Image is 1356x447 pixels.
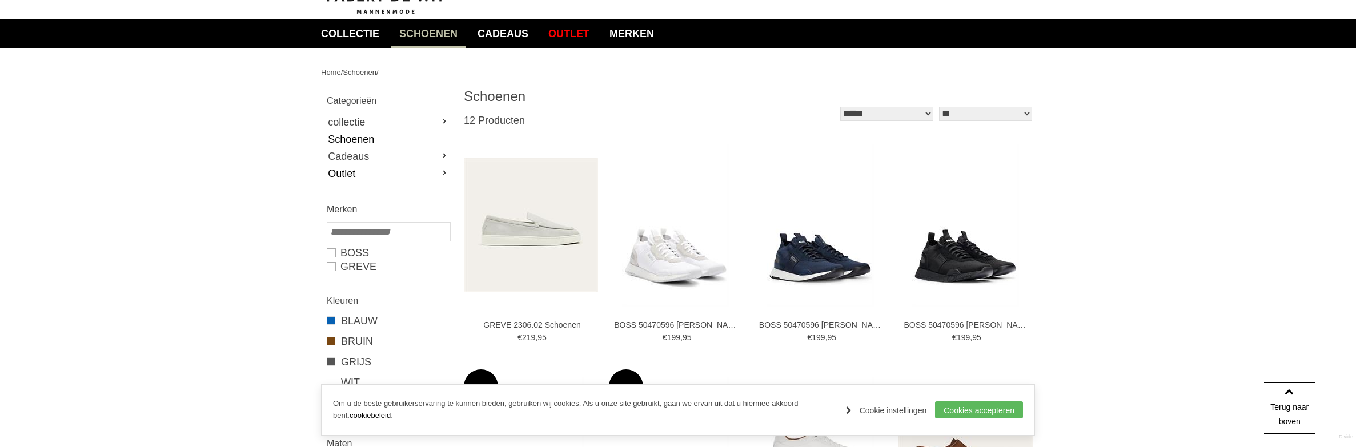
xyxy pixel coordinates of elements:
[391,19,466,48] a: Schoenen
[828,333,837,342] span: 95
[759,320,885,330] a: BOSS 50470596 [PERSON_NAME]
[327,148,450,165] a: Cadeaus
[807,333,812,342] span: €
[972,333,981,342] span: 95
[667,333,680,342] span: 199
[535,333,537,342] span: ,
[825,333,828,342] span: ,
[470,320,595,330] a: GREVE 2306.02 Schoenen
[327,165,450,182] a: Outlet
[312,19,388,48] a: collectie
[464,158,598,292] img: GREVE 2306.02 Schoenen
[327,114,450,131] a: collectie
[1264,382,1315,434] a: Terug naar boven
[333,398,835,422] p: Om u de beste gebruikerservaring te kunnen bieden, gebruiken wij cookies. Als u onze site gebruik...
[957,333,970,342] span: 199
[614,320,740,330] a: BOSS 50470596 [PERSON_NAME]
[321,68,341,76] a: Home
[464,88,749,105] h1: Schoenen
[683,333,692,342] span: 95
[522,333,535,342] span: 219
[935,401,1023,418] a: Cookies accepteren
[327,355,450,369] a: GRIJS
[327,375,450,390] a: WIT
[540,19,598,48] a: Outlet
[327,131,450,148] a: Schoenen
[327,293,450,308] h2: Kleuren
[327,260,450,273] a: GREVE
[327,246,450,260] a: BOSS
[846,402,927,419] a: Cookie instellingen
[327,334,450,349] a: BRUIN
[464,115,525,126] span: 12 Producten
[350,411,391,420] a: cookiebeleid
[970,333,972,342] span: ,
[767,144,874,307] img: BOSS 50470596 Schoenen
[537,333,547,342] span: 95
[680,333,683,342] span: ,
[622,144,729,307] img: BOSS 50470596 Schoenen
[327,94,450,108] h2: Categorieën
[663,333,667,342] span: €
[343,68,376,76] a: Schoenen
[952,333,957,342] span: €
[912,144,1019,307] img: BOSS 50470596 Schoenen
[376,68,379,76] span: /
[469,19,537,48] a: Cadeaus
[1339,430,1353,444] a: Divide
[517,333,522,342] span: €
[341,68,343,76] span: /
[327,313,450,328] a: BLAUW
[601,19,663,48] a: Merken
[904,320,1029,330] a: BOSS 50470596 [PERSON_NAME]
[327,202,450,216] h2: Merken
[812,333,825,342] span: 199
